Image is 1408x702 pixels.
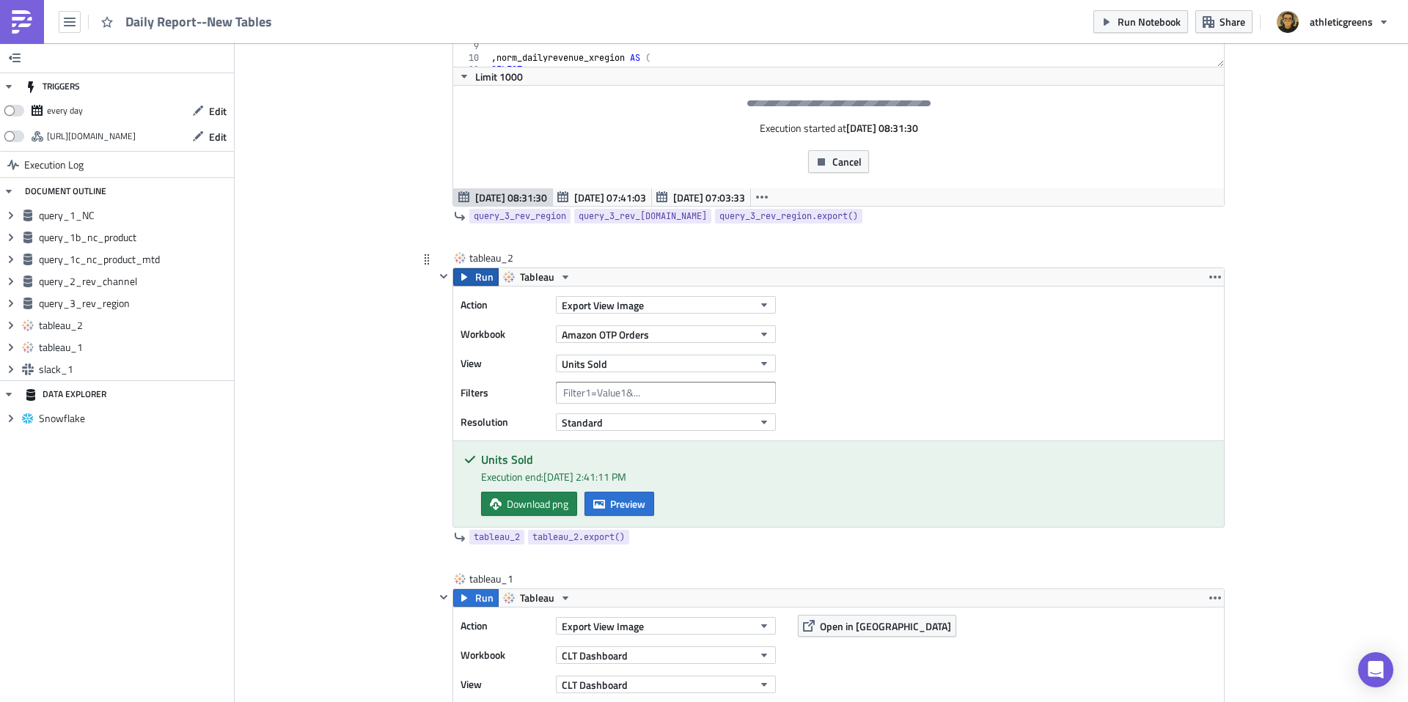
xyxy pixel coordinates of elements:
[520,589,554,607] span: Tableau
[24,152,84,178] span: Execution Log
[562,298,644,313] span: Export View Image
[461,673,549,695] label: View
[36,70,110,82] a: AGZ Dashboard
[36,38,106,50] a: CLT dashboard
[574,190,646,205] span: [DATE] 07:41:03
[461,323,549,345] label: Workbook
[846,120,918,136] strong: [DATE] 08:31:30
[453,64,488,75] div: 11
[453,188,553,206] button: [DATE] 08:31:30
[1195,10,1253,33] button: Share
[469,209,571,223] a: query_3_rev_region
[453,67,528,85] button: Limit 1000
[209,103,227,119] span: Edit
[435,267,452,285] button: Hide content
[556,325,776,343] button: Amazon OTP Orders
[461,294,549,316] label: Action
[610,496,645,511] span: Preview
[562,356,607,372] span: Units Sold
[84,174,357,186] strong: {{ query_1_[DOMAIN_NAME][4].NEW_CUSTOMERS_F }}
[481,492,577,516] a: Download png
[39,253,230,266] span: query_1c_nc_product_mtd
[498,589,576,607] button: Tableau
[6,38,734,50] p: Link to
[481,454,1213,465] h5: Units Sold
[820,618,951,634] span: Open in [GEOGRAPHIC_DATA]
[651,188,751,206] button: [DATE] 07:03:33
[562,327,649,342] span: Amazon OTP Orders
[579,209,707,223] span: query_3_rev_[DOMAIN_NAME]
[453,589,499,607] button: Run
[556,355,776,372] button: Units Sold
[6,103,734,114] p: 📌
[481,469,1213,484] div: Execution end: [DATE] 2:41:11 PM
[10,10,34,34] img: PushMetrics
[39,341,230,354] span: tableau_1
[185,100,234,122] button: Edit
[673,190,745,205] span: [DATE] 07:03:33
[1268,6,1397,38] button: athleticgreens
[430,174,653,186] strong: {{ query_1_[DOMAIN_NAME][4].TO_PLAN }}%
[574,209,711,223] a: query_3_rev_[DOMAIN_NAME]
[47,125,136,147] div: https://pushmetrics.io/api/v1/report/E7L6B28Lq1/webhook?token=c0a5d8c88fb4474fbace1075d1c85e19
[36,54,125,66] a: Amazon dashboard
[461,644,549,666] label: Workbook
[25,381,106,407] div: DATA EXPLORER
[556,676,776,693] button: CLT Dashboard
[528,530,629,544] a: tableau_2.export()
[39,209,230,222] span: query_1_NC
[507,496,568,511] span: Download png
[125,13,274,30] span: Daily Report--New Tables
[448,119,672,130] strong: {{ query_1_[DOMAIN_NAME][2].TO_PLAN }}%
[798,615,956,637] button: Open in [GEOGRAPHIC_DATA]
[520,268,554,286] span: Tableau
[18,103,111,114] strong: NEW CUSTOMERS
[556,382,776,404] input: Filter1=Value1&...
[39,363,230,376] span: slack_1
[562,618,644,634] span: Export View Image
[469,251,528,265] span: tableau_2
[453,52,488,64] div: 10
[74,130,375,142] strong: {{ query_1_[DOMAIN_NAME][2].MTD_NEW_CUSTOMERS_F }}
[562,648,628,663] span: CLT Dashboard
[1358,652,1393,687] div: Open Intercom Messenger
[475,268,494,286] span: Run
[39,297,230,310] span: query_3_rev_region
[461,411,549,433] label: Resolution
[584,492,654,516] button: Preview
[453,40,488,52] div: 9
[461,615,549,637] label: Action
[6,130,719,154] strong: {{ query_1_[DOMAIN_NAME][2].MTD_TO_PLAN }}%
[6,174,21,186] strong: NA
[475,190,547,205] span: [DATE] 08:31:30
[532,530,625,544] span: tableau_2.export()
[209,129,227,144] span: Edit
[469,530,524,544] a: tableau_2
[6,174,734,210] p: : We acquired new customers, to plan. MTD, we've acquired new customers, which is to plan.
[25,178,106,204] div: DOCUMENT OUTLINE
[47,100,83,122] div: every day
[39,275,230,288] span: query_2_rev_channel
[562,415,603,430] span: Standard
[1118,14,1181,29] span: Run Notebook
[25,73,80,100] div: TRIGGERS
[475,69,523,84] span: Limit 1000
[556,646,776,664] button: CLT Dashboard
[39,231,230,244] span: query_1b_nc_product
[760,121,918,136] div: Execution started at
[556,413,776,431] button: Standard
[562,677,628,692] span: CLT Dashboard
[461,382,549,404] label: Filters
[475,589,494,607] span: Run
[719,209,858,223] span: query_3_rev_region.export()
[832,154,862,169] span: Cancel
[1275,10,1300,34] img: Avatar
[39,319,230,332] span: tableau_2
[474,530,520,544] span: tableau_2
[498,268,576,286] button: Tableau
[435,588,452,606] button: Hide content
[6,119,39,130] strong: TOTAL
[6,70,734,82] p: Link to
[469,572,528,586] span: tableau_1
[453,268,499,286] button: Run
